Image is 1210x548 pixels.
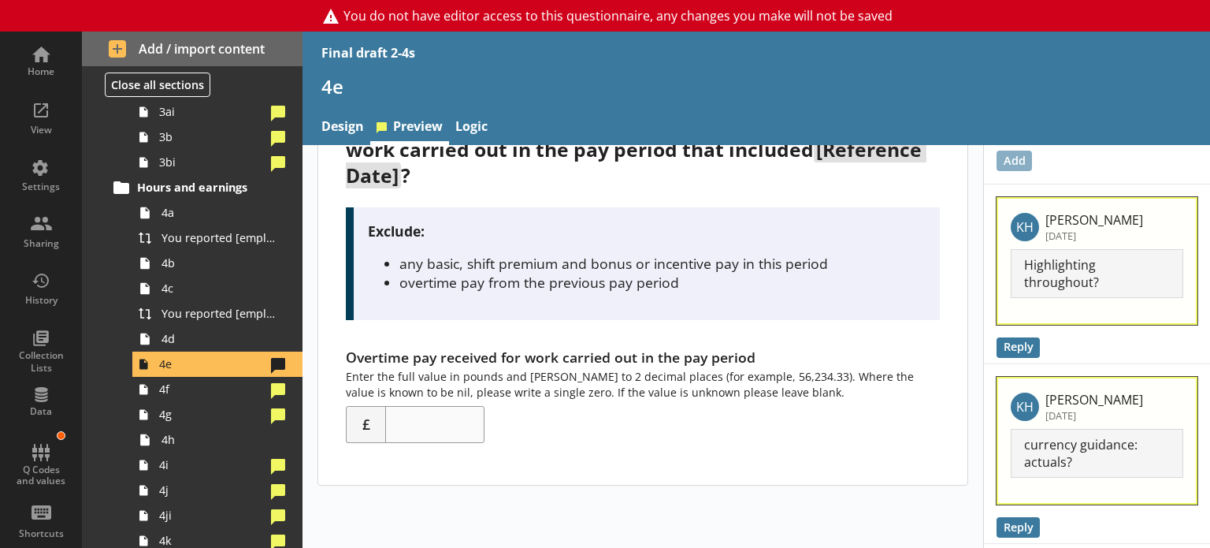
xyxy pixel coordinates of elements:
[13,237,69,250] div: Sharing
[132,301,302,326] a: You reported [employee name]'s basic pay earned for work carried out in the pay period that inclu...
[132,453,302,478] a: 4i
[159,356,265,371] span: 4e
[159,382,265,397] span: 4f
[159,508,265,523] span: 4ji
[132,352,302,377] a: 4e
[132,99,302,125] a: 3ai
[13,527,69,540] div: Shortcuts
[132,150,302,175] a: 3bi
[132,503,302,528] a: 4ji
[159,407,265,422] span: 4g
[132,402,302,427] a: 4g
[399,254,926,273] li: any basic, shift premium and bonus or incentive pay in this period
[132,125,302,150] a: 3b
[132,427,302,453] a: 4h
[159,483,265,498] span: 4j
[13,405,69,418] div: Data
[370,111,449,145] a: Preview
[132,478,302,503] a: 4j
[159,457,265,472] span: 4i
[13,294,69,307] div: History
[132,326,302,352] a: 4d
[315,111,370,145] a: Design
[1011,393,1039,421] p: KH
[161,306,280,321] span: You reported [employee name]'s basic pay earned for work carried out in the pay period that inclu...
[159,155,265,170] span: 3bi
[161,432,280,447] span: 4h
[132,251,302,276] a: 4b
[1045,408,1143,423] p: [DATE]
[108,175,302,200] a: Hours and earnings
[13,65,69,78] div: Home
[368,222,425,240] strong: Exclude:
[159,129,265,144] span: 3b
[346,136,926,188] span: [Reference Date]
[13,181,69,193] div: Settings
[1045,391,1143,408] p: [PERSON_NAME]
[321,74,1191,99] h1: 4e
[159,104,265,119] span: 3ai
[115,49,302,175] li: Workplace and Home Postcodes3a3ai3b3bi
[132,200,302,226] a: 4a
[161,230,280,245] span: You reported [employee name]'s pay period that included [Reference Date] to be [Untitled answer]....
[109,40,277,58] span: Add / import content
[161,281,280,296] span: 4c
[13,349,69,374] div: Collection Lists
[449,111,494,145] a: Logic
[13,124,69,136] div: View
[1011,249,1183,298] p: Highlighting throughout?
[1045,229,1143,243] p: [DATE]
[159,533,265,548] span: 4k
[132,226,302,251] a: You reported [employee name]'s pay period that included [Reference Date] to be [Untitled answer]....
[161,331,280,346] span: 4d
[321,44,415,62] div: Final draft 2-4s
[161,255,280,270] span: 4b
[1011,429,1183,478] p: currency guidance: actuals?
[13,464,69,487] div: Q Codes and values
[82,32,302,66] button: Add / import content
[132,377,302,402] a: 4f
[1011,213,1039,241] p: KH
[1045,211,1143,229] p: [PERSON_NAME]
[997,337,1040,358] button: Reply
[161,205,280,220] span: 4a
[346,110,939,188] div: How much did [employee name] receive for work carried out in the pay period that included ?
[399,273,926,292] li: overtime pay from the previous pay period
[997,517,1040,538] button: Reply
[132,276,302,301] a: 4c
[137,180,274,195] span: Hours and earnings
[105,73,210,97] button: Close all sections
